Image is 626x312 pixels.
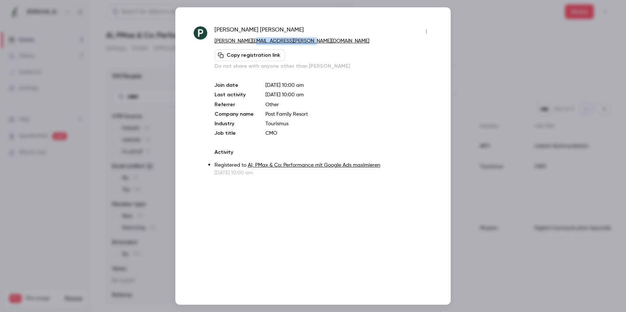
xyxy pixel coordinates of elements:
p: Post Family Resort [265,111,432,118]
p: Industry [215,120,254,127]
span: [PERSON_NAME] [PERSON_NAME] [215,26,304,37]
p: Do not share with anyone other than [PERSON_NAME] [215,63,432,70]
p: Registered to [215,161,432,169]
p: CMO [265,130,432,137]
p: Other [265,101,432,108]
p: [DATE] 10:00 am [265,82,432,89]
p: Tourismus [265,120,432,127]
p: Job title [215,130,254,137]
p: Company name [215,111,254,118]
p: Referrer [215,101,254,108]
span: [DATE] 10:00 am [265,92,304,97]
a: AI, PMax & Co: Performance mit Google Ads maximieren [248,163,380,168]
button: Copy registration link [215,49,285,61]
p: Join date [215,82,254,89]
p: Last activity [215,91,254,99]
a: [PERSON_NAME][EMAIL_ADDRESS][PERSON_NAME][DOMAIN_NAME] [215,38,369,44]
p: Activity [215,149,432,156]
img: post-familyresort.com [194,26,207,40]
p: [DATE] 10:00 am [215,169,432,177]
